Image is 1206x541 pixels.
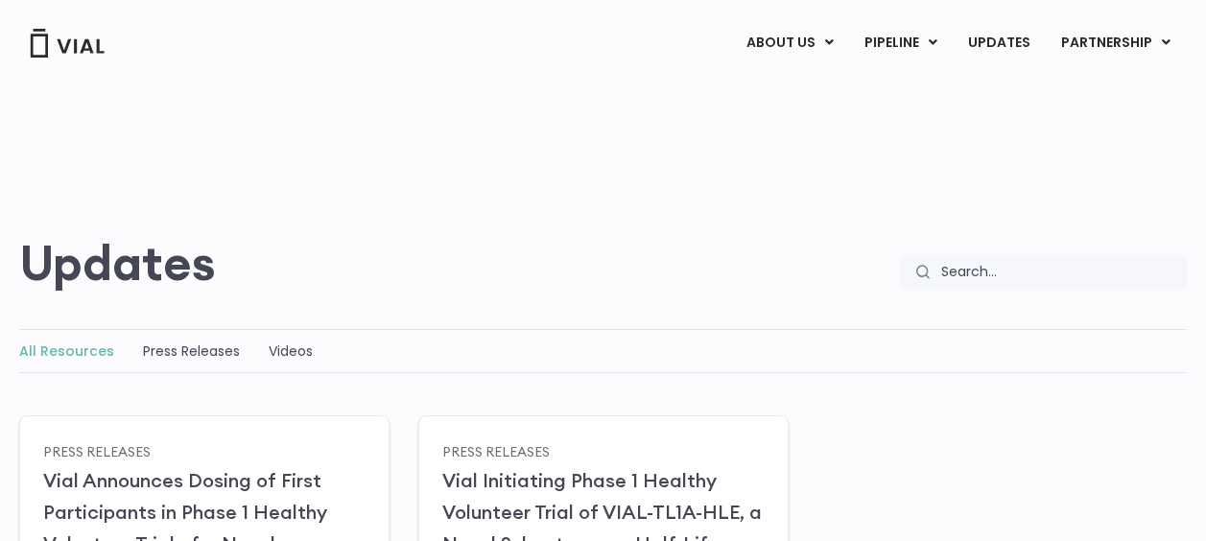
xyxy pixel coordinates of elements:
a: Press Releases [43,442,151,459]
a: UPDATES [953,27,1045,59]
a: PIPELINEMenu Toggle [849,27,952,59]
a: All Resources [19,341,114,361]
a: PARTNERSHIPMenu Toggle [1046,27,1186,59]
h2: Updates [19,235,216,291]
img: Vial Logo [29,29,106,58]
input: Search... [929,254,1187,291]
a: Videos [269,341,313,361]
a: Press Releases [442,442,550,459]
a: Press Releases [143,341,240,361]
a: ABOUT USMenu Toggle [731,27,848,59]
